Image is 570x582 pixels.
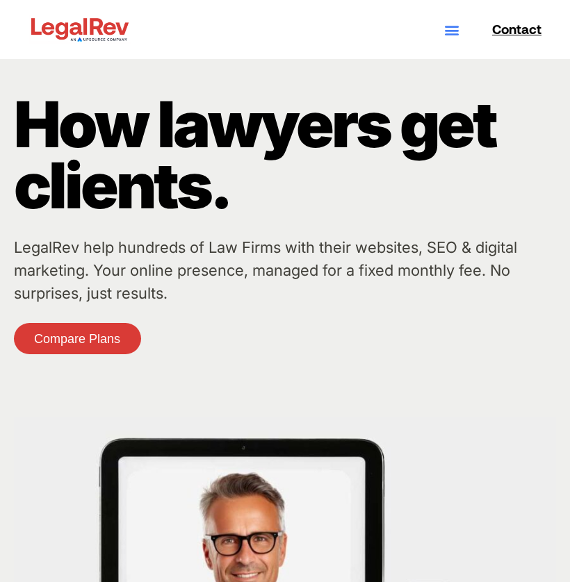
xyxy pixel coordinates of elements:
[14,238,517,302] a: LegalRev help hundreds of Law Firms with their websites, SEO & digital marketing. Your online pre...
[441,18,464,41] div: Menu Toggle
[34,333,120,345] span: Compare Plans
[14,94,556,216] p: How lawyers get clients.
[492,22,541,35] span: Contact
[14,323,141,354] a: Compare Plans
[478,22,541,35] a: Contact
